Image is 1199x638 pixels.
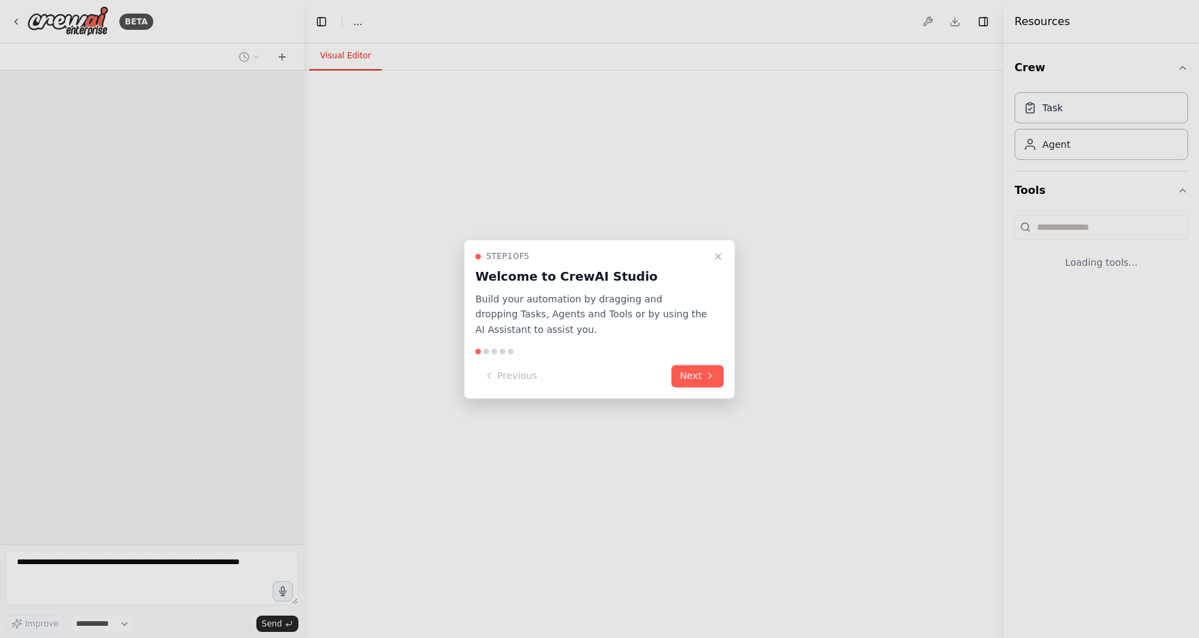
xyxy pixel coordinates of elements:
button: Previous [475,365,545,387]
p: Build your automation by dragging and dropping Tasks, Agents and Tools or by using the AI Assista... [475,292,707,338]
button: Hide left sidebar [312,12,331,31]
button: Next [671,365,724,387]
h3: Welcome to CrewAI Studio [475,267,707,286]
button: Close walkthrough [710,248,726,264]
span: Step 1 of 5 [486,251,530,262]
